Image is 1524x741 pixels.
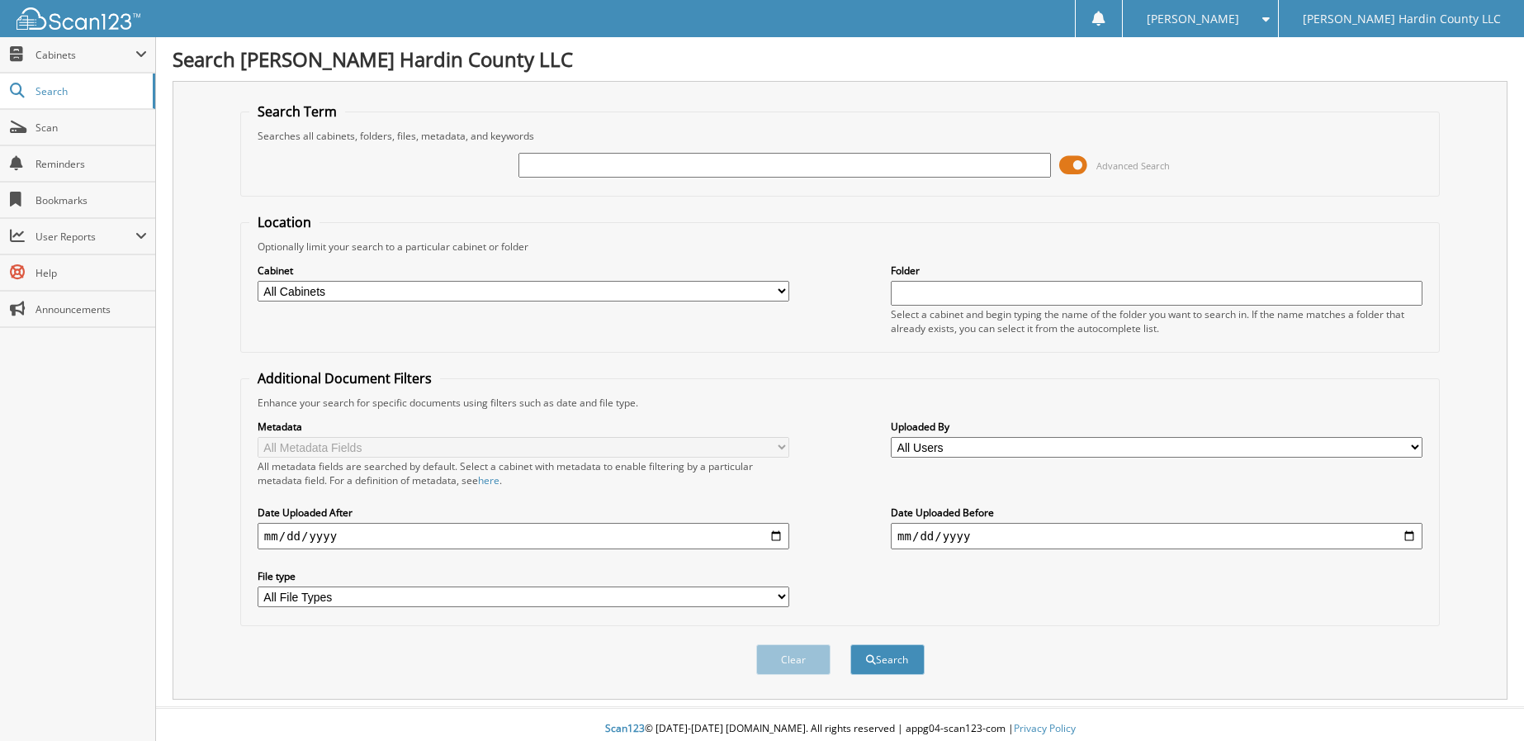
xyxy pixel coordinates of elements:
[1096,159,1170,172] span: Advanced Search
[891,506,1422,520] label: Date Uploaded Before
[1014,721,1076,735] a: Privacy Policy
[1147,14,1239,24] span: [PERSON_NAME]
[35,157,147,171] span: Reminders
[258,459,789,487] div: All metadata fields are searched by default. Select a cabinet with metadata to enable filtering b...
[35,230,135,244] span: User Reports
[258,523,789,549] input: start
[258,506,789,520] label: Date Uploaded After
[249,129,1431,143] div: Searches all cabinets, folders, files, metadata, and keywords
[249,396,1431,410] div: Enhance your search for specific documents using filters such as date and file type.
[249,369,440,387] legend: Additional Document Filters
[17,7,140,30] img: scan123-logo-white.svg
[35,84,144,98] span: Search
[35,193,147,207] span: Bookmarks
[35,302,147,316] span: Announcements
[891,307,1422,335] div: Select a cabinet and begin typing the name of the folder you want to search in. If the name match...
[891,264,1422,278] label: Folder
[249,240,1431,254] div: Optionally limit your search to a particular cabinet or folder
[35,48,135,62] span: Cabinets
[1303,14,1501,24] span: [PERSON_NAME] Hardin County LLC
[35,121,147,135] span: Scan
[173,45,1507,73] h1: Search [PERSON_NAME] Hardin County LLC
[249,213,319,231] legend: Location
[258,569,789,583] label: File type
[891,420,1422,434] label: Uploaded By
[891,523,1422,549] input: end
[35,266,147,280] span: Help
[478,473,499,487] a: here
[258,420,789,434] label: Metadata
[756,644,831,675] button: Clear
[605,721,645,735] span: Scan123
[258,264,789,278] label: Cabinet
[850,644,925,675] button: Search
[249,102,345,121] legend: Search Term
